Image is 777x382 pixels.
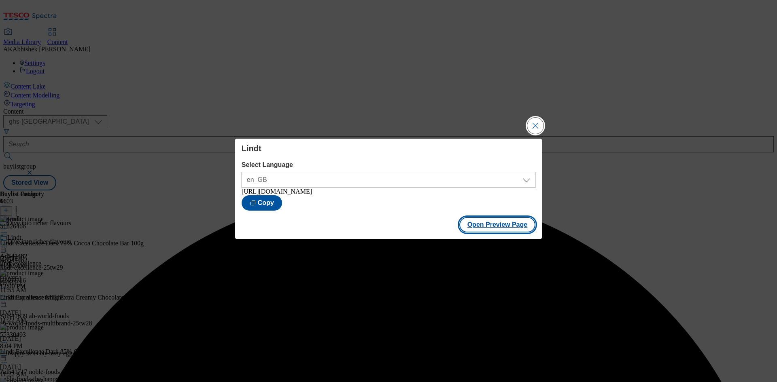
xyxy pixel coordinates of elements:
[242,161,535,169] label: Select Language
[235,139,542,239] div: Modal
[527,118,543,134] button: Close Modal
[242,195,282,211] button: Copy
[459,217,536,232] button: Open Preview Page
[242,188,535,195] div: [URL][DOMAIN_NAME]
[242,144,535,153] h4: Lindt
